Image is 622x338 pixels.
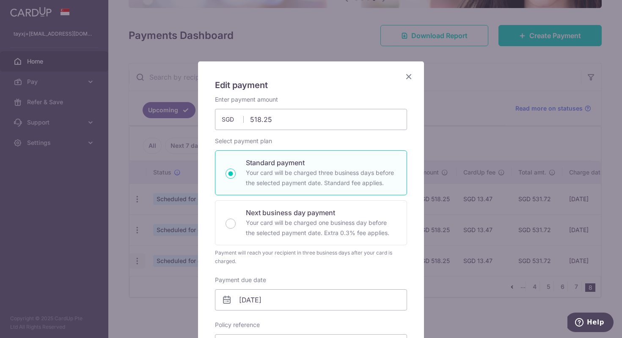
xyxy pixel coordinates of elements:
label: Enter payment amount [215,95,278,104]
label: Payment due date [215,276,266,284]
iframe: Opens a widget where you can find more information [567,313,614,334]
input: DD / MM / YYYY [215,289,407,310]
p: Your card will be charged three business days before the selected payment date. Standard fee appl... [246,168,396,188]
div: Payment will reach your recipient in three business days after your card is charged. [215,249,407,266]
p: Standard payment [246,158,396,168]
p: Your card will be charged one business day before the selected payment date. Extra 0.3% fee applies. [246,218,396,238]
label: Select payment plan [215,137,272,145]
label: Policy reference [215,321,260,329]
span: SGD [222,115,244,124]
button: Close [404,72,414,82]
p: Next business day payment [246,208,396,218]
input: 0.00 [215,109,407,130]
h5: Edit payment [215,78,407,92]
